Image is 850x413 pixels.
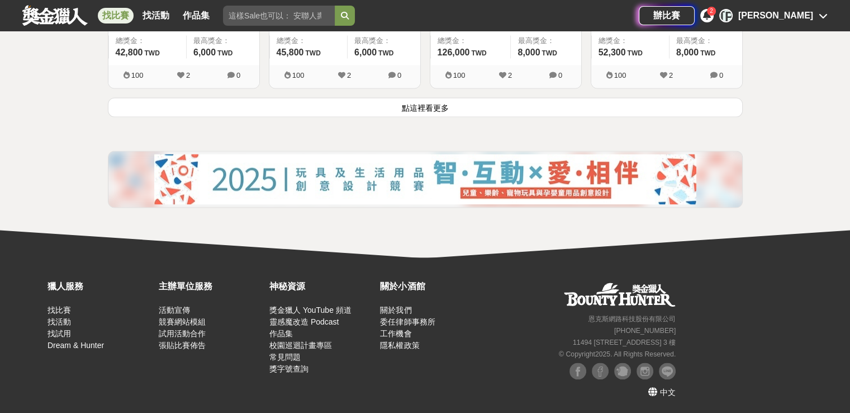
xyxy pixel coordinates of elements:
div: 主辦單位服務 [158,280,263,293]
span: 0 [558,71,562,79]
span: 2 [508,71,512,79]
div: 關於小酒館 [380,280,485,293]
a: 委任律師事務所 [380,317,435,326]
span: 總獎金： [438,35,504,46]
button: 點這裡看更多 [108,97,743,117]
span: 126,000 [438,48,470,57]
span: 8,000 [676,48,699,57]
div: [PERSON_NAME] [719,9,733,22]
a: 關於我們 [380,306,411,315]
span: 總獎金： [116,35,179,46]
a: 試用活動合作 [158,329,205,338]
span: 6,000 [193,48,216,57]
span: 總獎金： [599,35,662,46]
span: 0 [236,71,240,79]
span: 2 [347,71,351,79]
span: 最高獎金： [193,35,253,46]
a: 隱私權政策 [380,341,419,350]
span: 45,800 [277,48,304,57]
div: 神秘資源 [269,280,374,293]
a: 張貼比賽佈告 [158,341,205,350]
span: 8,000 [517,48,540,57]
a: 找比賽 [98,8,134,24]
a: 找活動 [48,317,71,326]
span: TWD [700,49,715,57]
span: TWD [627,49,642,57]
span: TWD [305,49,320,57]
small: 恩克斯網路科技股份有限公司 [588,315,676,323]
small: © Copyright 2025 . All Rights Reserved. [559,350,676,358]
img: Facebook [569,363,586,379]
img: Instagram [637,363,653,379]
span: TWD [471,49,486,57]
a: 校園巡迴計畫專區 [269,341,332,350]
span: 最高獎金： [676,35,735,46]
span: 2 [710,8,713,14]
a: 活動宣傳 [158,306,189,315]
span: 最高獎金： [517,35,574,46]
a: Dream & Hunter [48,341,104,350]
span: TWD [542,49,557,57]
span: TWD [378,49,393,57]
span: 0 [719,71,723,79]
span: 最高獎金： [354,35,414,46]
span: 100 [614,71,626,79]
a: 找活動 [138,8,174,24]
a: 靈感魔改造 Podcast [269,317,339,326]
small: [PHONE_NUMBER] [614,327,676,335]
a: 找比賽 [48,306,71,315]
span: 52,300 [599,48,626,57]
img: 0b2d4a73-1f60-4eea-aee9-81a5fd7858a2.jpg [154,154,696,204]
span: 2 [186,71,190,79]
a: 競賽網站模組 [158,317,205,326]
img: Facebook [592,363,609,379]
input: 這樣Sale也可以： 安聯人壽創意銷售法募集 [223,6,335,26]
a: 作品集 [269,329,293,338]
a: 獎字號查詢 [269,364,308,373]
a: 找試用 [48,329,71,338]
span: 100 [453,71,466,79]
a: 辦比賽 [639,6,695,25]
span: 2 [669,71,673,79]
a: 工作機會 [380,329,411,338]
span: 0 [397,71,401,79]
span: TWD [144,49,159,57]
a: 獎金獵人 YouTube 頻道 [269,306,352,315]
span: 100 [131,71,144,79]
img: Plurk [614,363,631,379]
a: 作品集 [178,8,214,24]
div: 獵人服務 [48,280,153,293]
small: 11494 [STREET_ADDRESS] 3 樓 [573,339,676,346]
span: 6,000 [354,48,377,57]
a: 常見問題 [269,353,301,362]
span: 中文 [660,388,676,397]
span: TWD [217,49,232,57]
span: 42,800 [116,48,143,57]
img: LINE [659,363,676,379]
div: [PERSON_NAME] [738,9,813,22]
span: 100 [292,71,305,79]
span: 總獎金： [277,35,340,46]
